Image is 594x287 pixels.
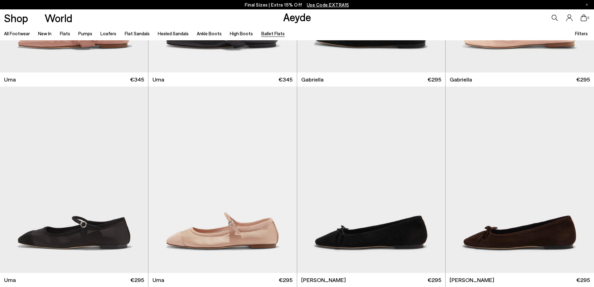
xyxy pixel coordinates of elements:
[297,72,445,87] a: Gabriella €295
[278,76,292,83] span: €345
[576,76,590,83] span: €295
[576,276,590,284] span: €295
[245,1,349,9] p: Final Sizes | Extra 15% Off
[78,31,92,36] a: Pumps
[130,76,144,83] span: €345
[301,276,346,284] span: [PERSON_NAME]
[301,76,324,83] span: Gabriella
[125,31,150,36] a: Flat Sandals
[197,31,222,36] a: Ankle Boots
[38,31,51,36] a: New In
[60,31,70,36] a: Flats
[575,31,588,36] span: Filters
[297,273,445,287] a: [PERSON_NAME] €295
[446,273,594,287] a: [PERSON_NAME] €295
[230,31,253,36] a: High Boots
[45,12,72,23] a: World
[4,31,30,36] a: All Footwear
[148,273,297,287] a: Uma €295
[4,12,28,23] a: Shop
[450,276,494,284] span: [PERSON_NAME]
[4,76,16,83] span: Uma
[446,87,594,273] img: Delfina Suede Ballet Flats
[427,276,441,284] span: €295
[158,31,189,36] a: Heeled Sandals
[100,31,116,36] a: Loafers
[152,276,164,284] span: Uma
[446,72,594,87] a: Gabriella €295
[4,276,16,284] span: Uma
[148,72,297,87] a: Uma €345
[261,31,285,36] a: Ballet Flats
[152,76,164,83] span: Uma
[279,276,292,284] span: €295
[450,76,472,83] span: Gabriella
[307,2,349,7] span: Navigate to /collections/ss25-final-sizes
[130,276,144,284] span: €295
[427,76,441,83] span: €295
[297,87,445,273] img: Delfina Suede Ballet Flats
[283,10,311,23] a: Aeyde
[581,14,587,21] a: 0
[148,87,297,273] img: Uma Satin Toe-Cap Mary-Jane Flats
[587,16,590,20] span: 0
